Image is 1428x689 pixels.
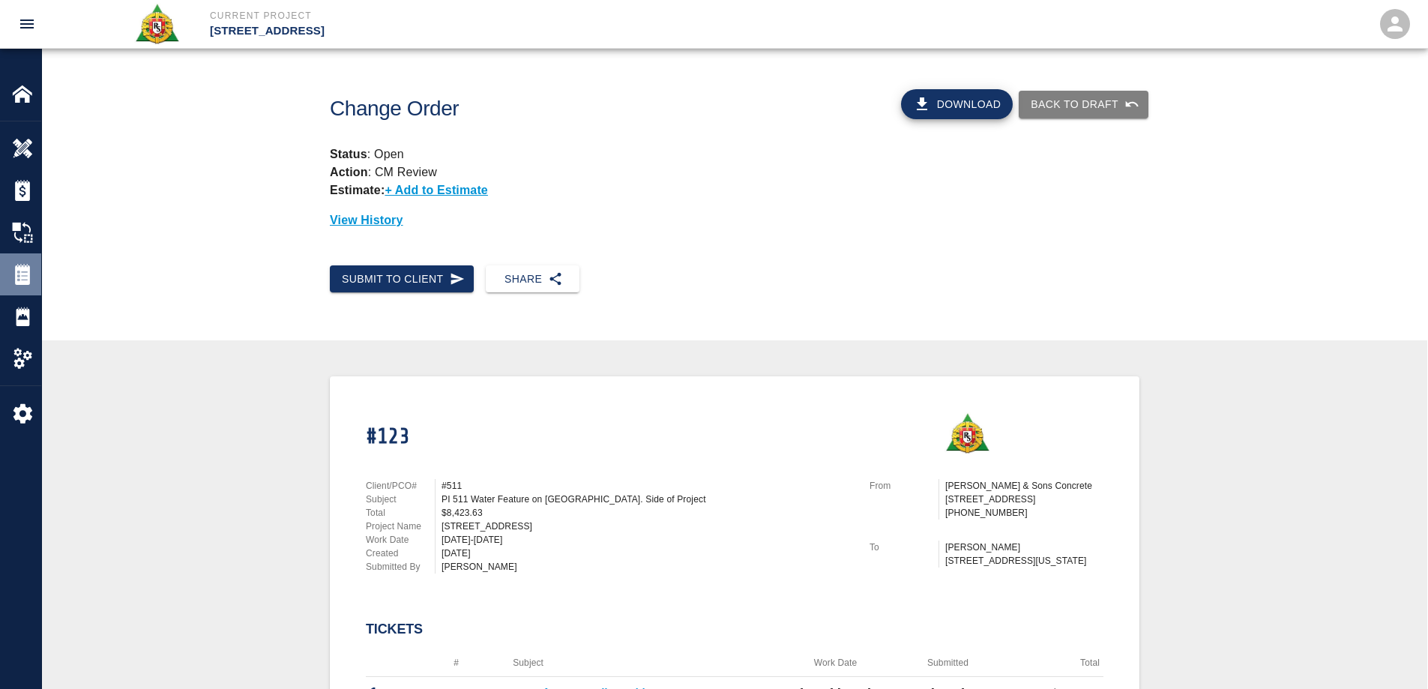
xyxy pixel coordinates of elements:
p: [PERSON_NAME] [945,541,1103,554]
button: open drawer [9,6,45,42]
p: Project Name [366,520,435,533]
th: # [403,649,509,677]
p: From [870,479,939,493]
div: #511 [442,479,852,493]
div: [DATE]-[DATE] [442,533,852,547]
th: Subject [509,649,766,677]
p: To [870,541,939,554]
th: Total [991,649,1103,677]
strong: Action [330,166,368,178]
strong: Status [330,148,367,160]
div: [PERSON_NAME] [442,560,852,574]
p: Work Date [366,533,435,547]
button: Download [901,89,1013,119]
p: : Open [330,145,1139,163]
p: Current Project [210,9,795,22]
p: : CM Review [330,163,1139,181]
div: $8,423.63 [442,506,852,520]
img: Roger & Sons Concrete [945,412,990,454]
p: Total [366,506,435,520]
div: [DATE] [442,547,852,560]
iframe: Chat Widget [1353,617,1428,689]
p: [STREET_ADDRESS][US_STATE] [945,554,1103,568]
p: [STREET_ADDRESS] [210,22,795,40]
p: [PHONE_NUMBER] [945,506,1103,520]
h1: Change Order [330,97,797,121]
p: + Add to Estimate [385,184,488,196]
p: [STREET_ADDRESS] [945,493,1103,506]
div: [STREET_ADDRESS] [442,520,852,533]
button: Submit to Client [330,265,474,293]
button: Share [486,265,579,293]
img: Roger & Sons Concrete [134,3,180,45]
p: Client/PCO# [366,479,435,493]
p: Submitted By [366,560,435,574]
p: [PERSON_NAME] & Sons Concrete [945,479,1103,493]
strong: Estimate: [330,184,385,196]
h2: Tickets [366,622,1103,638]
p: Subject [366,493,435,506]
button: Back to Draft [1019,91,1148,118]
p: View History [330,211,1139,229]
p: Created [366,547,435,560]
div: PI 511 Water Feature on [GEOGRAPHIC_DATA]. Side of Project [442,493,852,506]
th: Work Date [766,649,905,677]
h1: #123 [366,424,409,449]
th: Submitted [905,649,991,677]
